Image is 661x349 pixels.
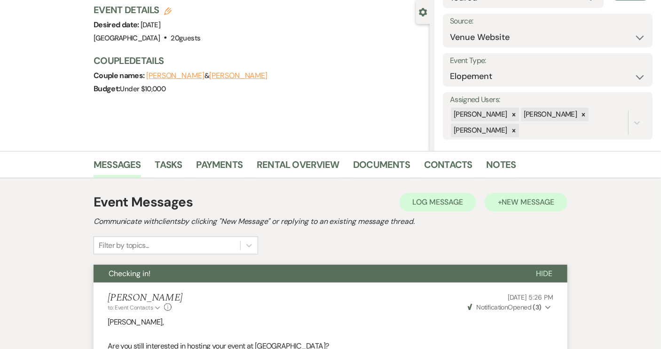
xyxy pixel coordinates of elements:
h5: [PERSON_NAME] [108,292,182,304]
button: Close lead details [419,7,427,16]
span: Opened [468,303,542,311]
span: Hide [536,269,552,278]
a: Documents [353,157,410,178]
div: [PERSON_NAME] [451,124,509,137]
div: [PERSON_NAME] [521,108,579,121]
button: [PERSON_NAME] [146,72,205,79]
span: [DATE] [141,20,160,30]
label: Assigned Users: [450,93,645,107]
a: Contacts [424,157,472,178]
a: Notes [487,157,516,178]
span: New Message [502,197,554,207]
div: Filter by topics... [99,240,149,251]
span: Checking in! [109,269,150,278]
p: [PERSON_NAME], [108,316,553,328]
span: Couple names: [94,71,146,80]
button: Hide [521,265,567,283]
button: Log Message [400,193,476,212]
span: [DATE] 5:26 PM [508,293,553,301]
h3: Event Details [94,3,200,16]
span: Desired date: [94,20,141,30]
div: [PERSON_NAME] [451,108,509,121]
a: Tasks [155,157,182,178]
strong: ( 3 ) [533,303,542,311]
h2: Communicate with clients by clicking "New Message" or replying to an existing message thread. [94,216,567,227]
button: +New Message [485,193,567,212]
button: Checking in! [94,265,521,283]
a: Payments [197,157,243,178]
label: Source: [450,15,645,28]
button: to: Event Contacts [108,303,162,312]
h1: Event Messages [94,192,193,212]
span: Under $10,000 [120,84,166,94]
a: Messages [94,157,141,178]
button: [PERSON_NAME] [209,72,268,79]
span: to: Event Contacts [108,304,153,311]
span: [GEOGRAPHIC_DATA] [94,33,160,43]
span: Notification [476,303,508,311]
span: Log Message [413,197,463,207]
h3: Couple Details [94,54,420,67]
span: Budget: [94,84,120,94]
a: Rental Overview [257,157,339,178]
label: Event Type: [450,54,645,68]
span: 20 guests [171,33,201,43]
button: NotificationOpened (3) [466,302,553,312]
span: & [146,71,268,80]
